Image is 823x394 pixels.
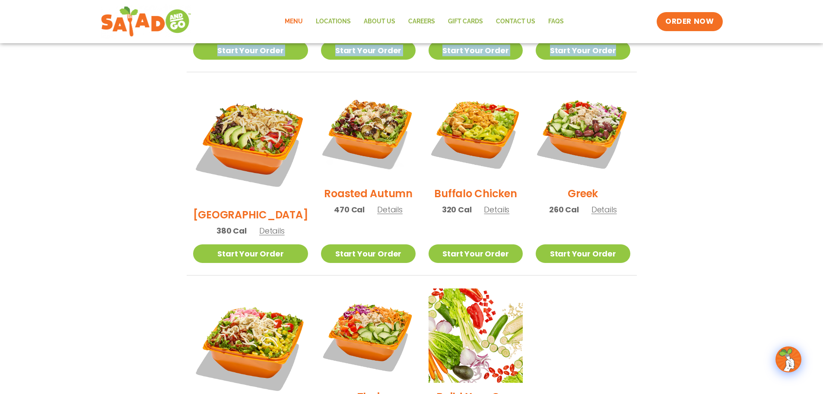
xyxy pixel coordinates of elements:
[536,85,630,179] img: Product photo for Greek Salad
[309,12,357,32] a: Locations
[334,204,365,215] span: 470 Cal
[568,186,598,201] h2: Greek
[442,204,472,215] span: 320 Cal
[536,41,630,60] a: Start Your Order
[321,244,415,263] a: Start Your Order
[549,204,579,215] span: 260 Cal
[536,244,630,263] a: Start Your Order
[402,12,442,32] a: Careers
[429,288,523,383] img: Product photo for Build Your Own
[591,204,617,215] span: Details
[434,186,517,201] h2: Buffalo Chicken
[442,12,489,32] a: GIFT CARDS
[776,347,801,372] img: wpChatIcon
[324,186,413,201] h2: Roasted Autumn
[377,204,403,215] span: Details
[657,12,722,31] a: ORDER NOW
[278,12,570,32] nav: Menu
[216,225,247,237] span: 380 Cal
[321,41,415,60] a: Start Your Order
[429,85,523,179] img: Product photo for Buffalo Chicken Salad
[429,244,523,263] a: Start Your Order
[484,204,509,215] span: Details
[321,85,415,179] img: Product photo for Roasted Autumn Salad
[193,244,308,263] a: Start Your Order
[429,41,523,60] a: Start Your Order
[357,12,402,32] a: About Us
[542,12,570,32] a: FAQs
[489,12,542,32] a: Contact Us
[193,85,308,201] img: Product photo for BBQ Ranch Salad
[278,12,309,32] a: Menu
[193,207,308,222] h2: [GEOGRAPHIC_DATA]
[259,225,285,236] span: Details
[321,288,415,383] img: Product photo for Thai Salad
[193,41,308,60] a: Start Your Order
[665,16,714,27] span: ORDER NOW
[101,4,192,39] img: new-SAG-logo-768×292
